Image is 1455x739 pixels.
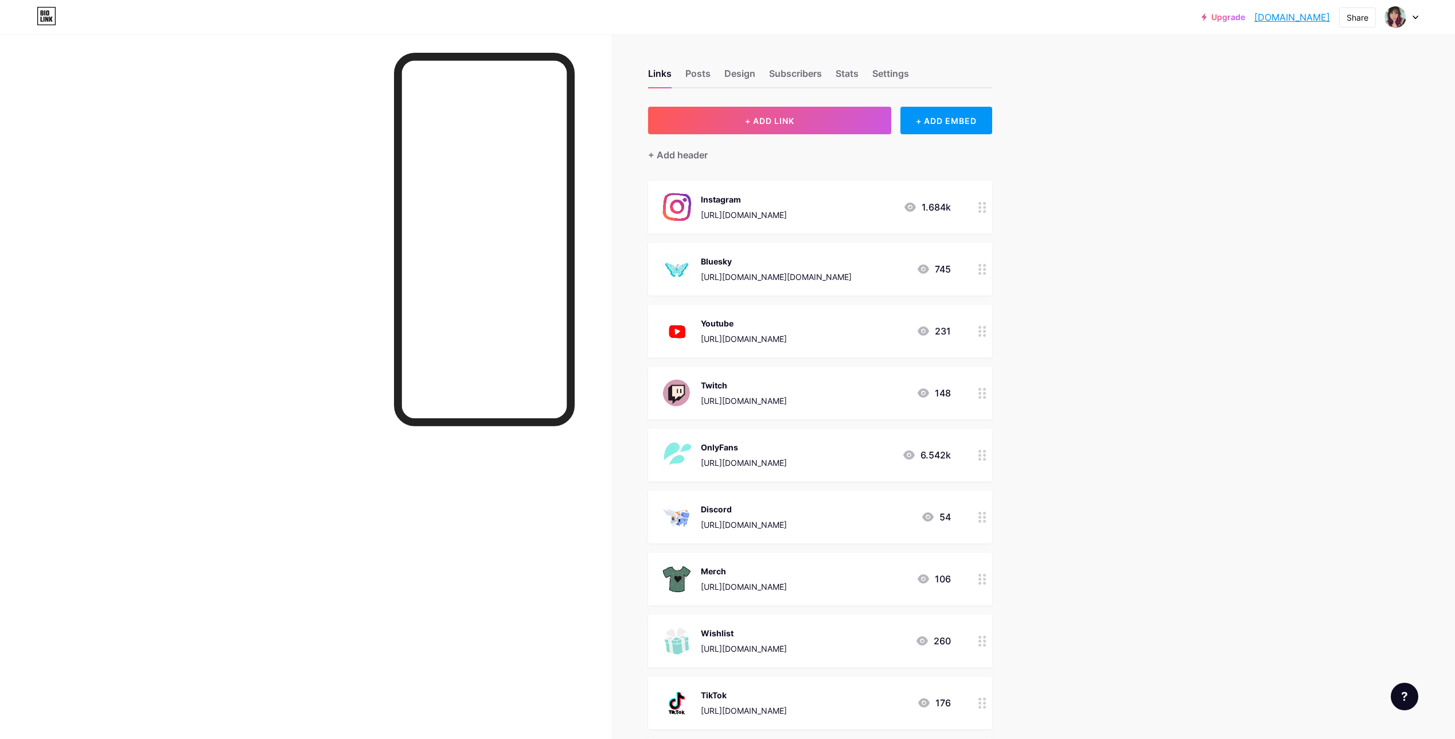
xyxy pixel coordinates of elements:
[701,193,787,205] div: Instagram
[900,107,992,134] div: + ADD EMBED
[915,634,951,648] div: 260
[701,627,787,639] div: Wishlist
[1254,10,1330,24] a: [DOMAIN_NAME]
[916,572,951,586] div: 106
[648,67,672,87] div: Links
[648,107,892,134] button: + ADD LINK
[701,457,787,469] div: [URL][DOMAIN_NAME]
[916,324,951,338] div: 231
[769,67,822,87] div: Subscribers
[701,317,787,329] div: Youtube
[745,116,794,126] span: + ADD LINK
[1202,13,1245,22] a: Upgrade
[701,705,787,717] div: [URL][DOMAIN_NAME]
[902,448,951,462] div: 6.542k
[662,192,692,222] img: Instagram
[662,688,692,718] img: TikTok
[701,395,787,407] div: [URL][DOMAIN_NAME]
[648,148,708,162] div: + Add header
[701,519,787,531] div: [URL][DOMAIN_NAME]
[701,271,852,283] div: [URL][DOMAIN_NAME][DOMAIN_NAME]
[701,503,787,515] div: Discord
[662,378,692,408] img: Twitch
[701,689,787,701] div: TikTok
[662,440,692,470] img: OnlyFans
[872,67,909,87] div: Settings
[662,626,692,656] img: Wishlist
[701,255,852,267] div: Bluesky
[701,643,787,655] div: [URL][DOMAIN_NAME]
[662,502,692,532] img: Discord
[836,67,859,87] div: Stats
[662,254,692,284] img: Bluesky
[916,386,951,400] div: 148
[662,316,692,346] img: Youtube
[701,565,787,577] div: Merch
[921,510,951,524] div: 54
[916,262,951,276] div: 745
[1347,11,1368,24] div: Share
[917,696,951,710] div: 176
[701,441,787,453] div: OnlyFans
[701,209,787,221] div: [URL][DOMAIN_NAME]
[685,67,711,87] div: Posts
[662,564,692,594] img: Merch
[903,200,951,214] div: 1.684k
[701,333,787,345] div: [URL][DOMAIN_NAME]
[1384,6,1406,28] img: Laura Keeble
[701,379,787,391] div: Twitch
[701,581,787,593] div: [URL][DOMAIN_NAME]
[724,67,755,87] div: Design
